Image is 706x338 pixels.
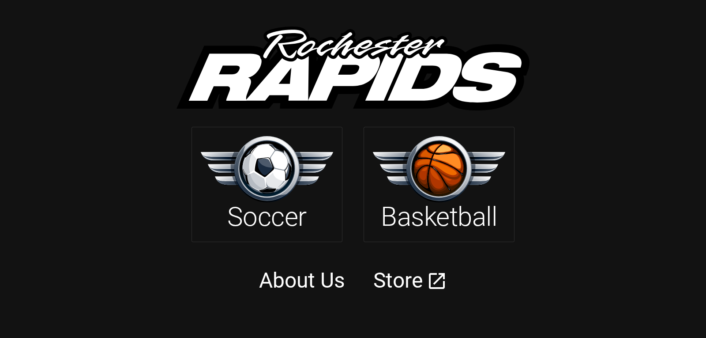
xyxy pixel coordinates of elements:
[176,27,529,110] img: rapids.svg
[201,136,333,202] img: soccer.svg
[373,136,505,202] img: basketball.svg
[364,127,514,242] a: Basketball
[227,201,307,233] h2: Soccer
[192,127,342,242] a: Soccer
[373,268,423,293] a: Store
[259,268,345,293] a: About Us
[381,201,497,233] h2: Basketball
